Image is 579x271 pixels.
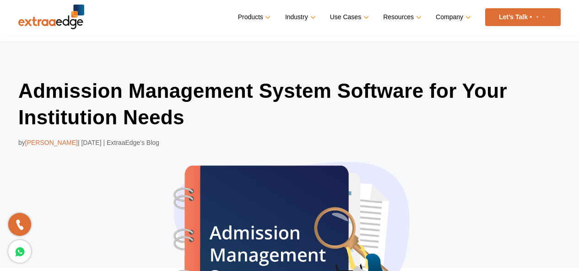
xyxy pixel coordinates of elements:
[436,11,469,24] a: Company
[285,11,314,24] a: Industry
[18,78,561,130] h1: Admission Management System Software for Your Institution Needs
[485,8,561,26] a: Let’s Talk
[330,11,367,24] a: Use Cases
[238,11,269,24] a: Products
[25,139,78,146] span: [PERSON_NAME]
[18,137,561,148] div: by | [DATE] | ExtraaEdge’s Blog
[383,11,420,24] a: Resources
